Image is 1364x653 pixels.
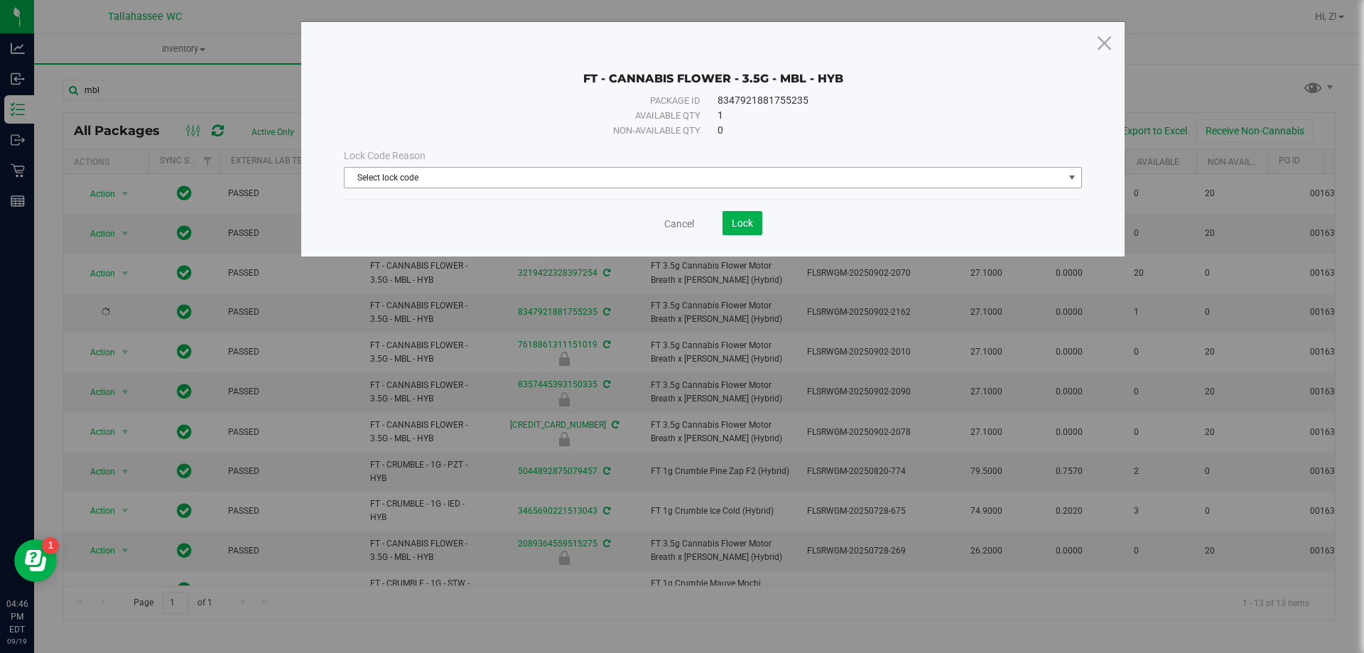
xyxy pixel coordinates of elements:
[718,108,1050,123] div: 1
[722,211,762,235] button: Lock
[344,150,426,161] span: Lock Code Reason
[664,217,694,231] a: Cancel
[376,124,700,138] div: Non-available qty
[42,537,59,554] iframe: Resource center unread badge
[14,539,57,582] iframe: Resource center
[718,93,1050,108] div: 8347921881755235
[376,109,700,123] div: Available qty
[344,50,1082,86] div: FT - CANNABIS FLOWER - 3.5G - MBL - HYB
[1063,168,1081,188] span: select
[376,94,700,108] div: Package ID
[732,217,753,229] span: Lock
[345,168,1063,188] span: Select lock code
[718,123,1050,138] div: 0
